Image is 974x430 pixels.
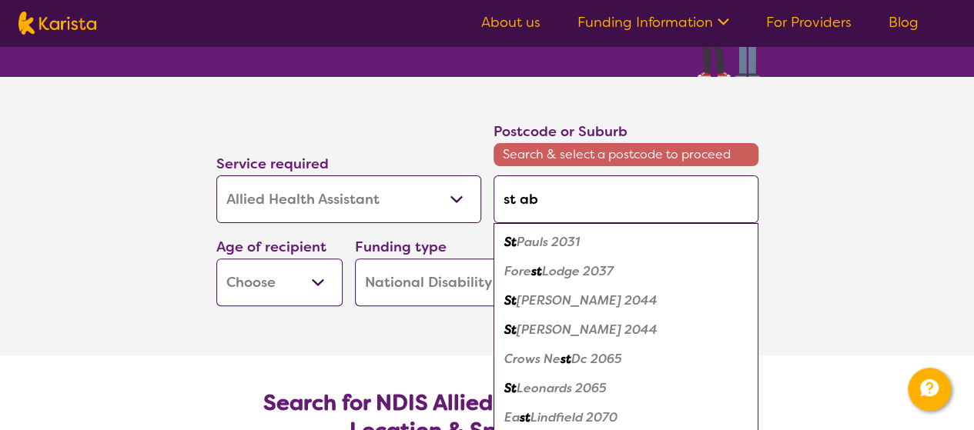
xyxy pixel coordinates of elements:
[531,263,542,279] em: st
[18,12,96,35] img: Karista logo
[531,409,618,425] em: Lindfield 2070
[577,13,729,32] a: Funding Information
[571,351,622,367] em: Dc 2065
[504,263,531,279] em: Fore
[561,351,571,367] em: st
[481,13,541,32] a: About us
[542,263,614,279] em: Lodge 2037
[504,409,520,425] em: Ea
[504,292,517,308] em: St
[504,322,517,338] em: St
[216,155,329,173] label: Service required
[520,409,531,425] em: st
[501,374,751,403] div: St Leonards 2065
[501,257,751,286] div: Forest Lodge 2037
[501,315,751,345] div: St Peters Dc 2044
[517,292,658,308] em: [PERSON_NAME] 2044
[501,228,751,257] div: St Pauls 2031
[494,122,628,141] label: Postcode or Suburb
[504,234,517,250] em: St
[517,322,658,338] em: [PERSON_NAME] 2044
[504,380,517,396] em: St
[494,175,758,223] input: Type
[908,368,951,411] button: Channel Menu
[355,238,447,256] label: Funding type
[494,143,758,166] span: Search & select a postcode to proceed
[889,13,919,32] a: Blog
[517,234,580,250] em: Pauls 2031
[517,380,607,396] em: Leonards 2065
[501,286,751,315] div: St Peters 2044
[216,238,326,256] label: Age of recipient
[504,351,561,367] em: Crows Ne
[501,345,751,374] div: Crows Nest Dc 2065
[766,13,852,32] a: For Providers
